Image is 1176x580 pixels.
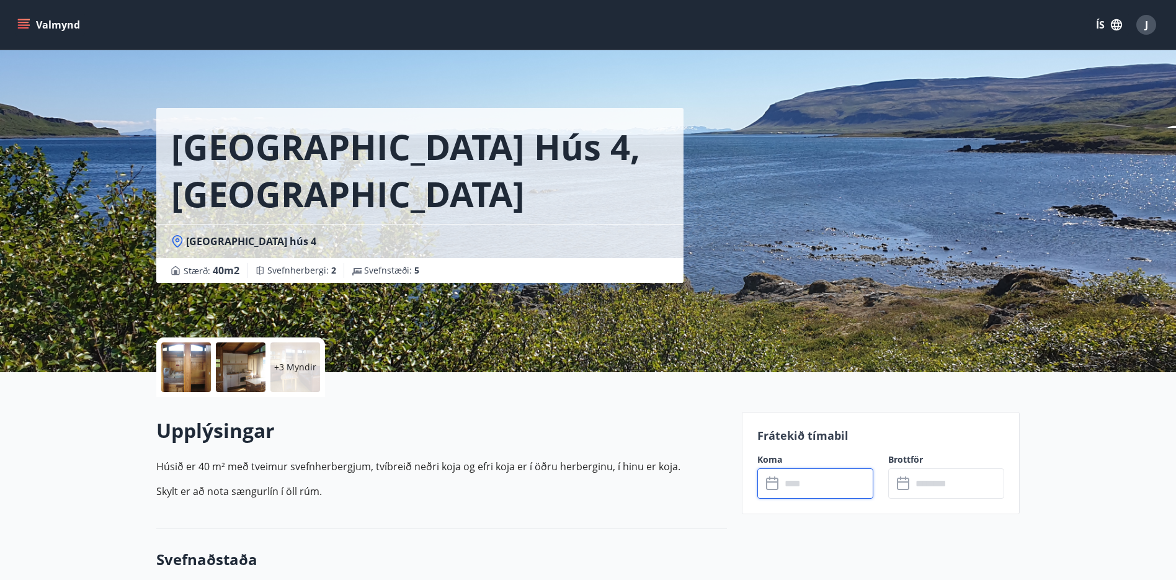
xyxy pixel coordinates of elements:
h3: Svefnaðstaða [156,549,727,570]
span: 40 m2 [213,264,239,277]
button: menu [15,14,85,36]
span: 2 [331,264,336,276]
p: Frátekið tímabil [757,427,1004,444]
p: Skylt er að nota sængurlín í öll rúm. [156,484,727,499]
p: +3 Myndir [274,361,316,373]
span: J [1145,18,1148,32]
label: Brottför [888,453,1004,466]
p: Húsið er 40 m² með tveimur svefn­herbergjum, tví­breið neðri koja og efri koja er í öðru herbergi... [156,459,727,474]
label: Koma [757,453,873,466]
span: 5 [414,264,419,276]
span: [GEOGRAPHIC_DATA] hús 4 [186,234,316,248]
span: Svefnstæði : [364,264,419,277]
span: Svefnherbergi : [267,264,336,277]
span: Stærð : [184,263,239,278]
button: ÍS [1089,14,1129,36]
h1: [GEOGRAPHIC_DATA] hús 4, [GEOGRAPHIC_DATA] [171,123,669,217]
h2: Upplýsingar [156,417,727,444]
button: J [1131,10,1161,40]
